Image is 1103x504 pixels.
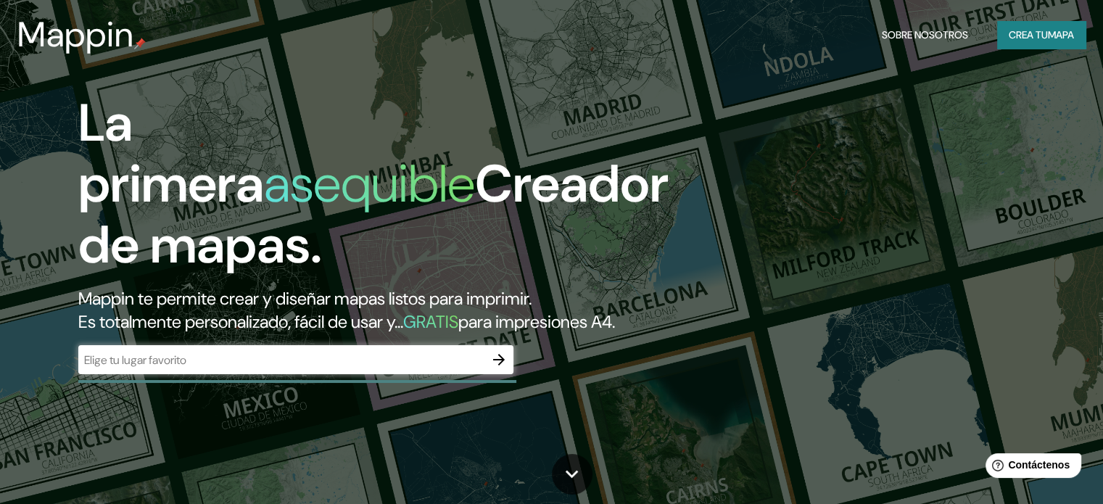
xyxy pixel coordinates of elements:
[1009,28,1048,41] font: Crea tu
[403,310,458,333] font: GRATIS
[78,310,403,333] font: Es totalmente personalizado, fácil de usar y...
[78,89,264,218] font: La primera
[264,150,475,218] font: asequible
[78,352,484,368] input: Elige tu lugar favorito
[974,447,1087,488] iframe: Lanzador de widgets de ayuda
[997,21,1086,49] button: Crea tumapa
[882,28,968,41] font: Sobre nosotros
[1048,28,1074,41] font: mapa
[17,12,134,57] font: Mappin
[458,310,615,333] font: para impresiones A4.
[134,38,146,49] img: pin de mapeo
[78,150,669,278] font: Creador de mapas.
[876,21,974,49] button: Sobre nosotros
[78,287,532,310] font: Mappin te permite crear y diseñar mapas listos para imprimir.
